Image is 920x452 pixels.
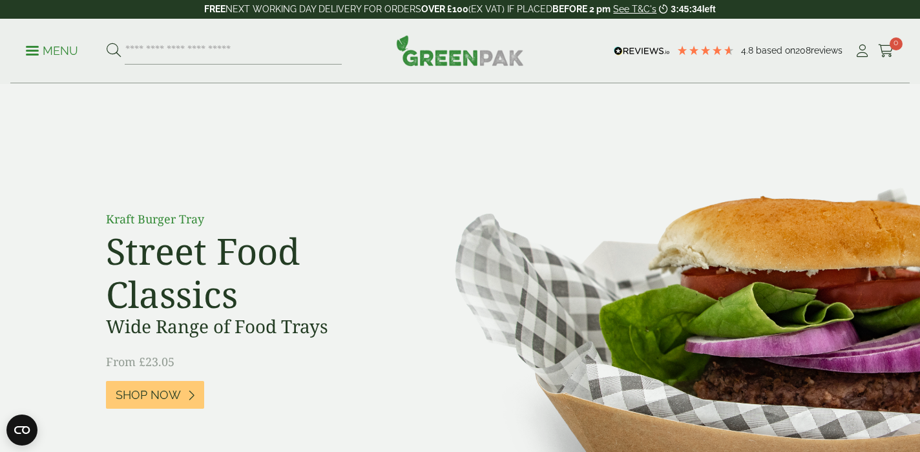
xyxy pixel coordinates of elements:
[811,45,842,56] span: reviews
[6,415,37,446] button: Open CMP widget
[756,45,795,56] span: Based on
[795,45,811,56] span: 208
[878,41,894,61] a: 0
[613,4,656,14] a: See T&C's
[204,4,225,14] strong: FREE
[854,45,870,57] i: My Account
[671,4,702,14] span: 3:45:34
[26,43,78,59] p: Menu
[702,4,716,14] span: left
[890,37,903,50] span: 0
[878,45,894,57] i: Cart
[106,211,397,228] p: Kraft Burger Tray
[741,45,756,56] span: 4.8
[552,4,611,14] strong: BEFORE 2 pm
[106,354,174,369] span: From £23.05
[614,46,670,56] img: REVIEWS.io
[421,4,468,14] strong: OVER £100
[106,229,397,316] h2: Street Food Classics
[676,45,735,56] div: 4.79 Stars
[106,381,204,409] a: Shop Now
[26,43,78,56] a: Menu
[106,316,397,338] h3: Wide Range of Food Trays
[116,388,181,402] span: Shop Now
[396,35,524,66] img: GreenPak Supplies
